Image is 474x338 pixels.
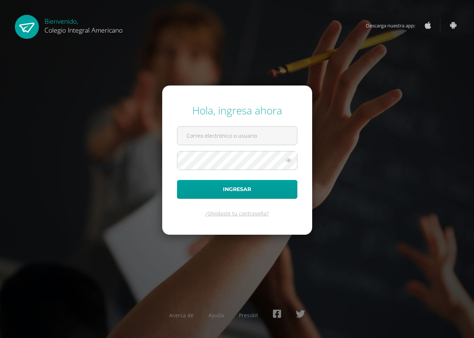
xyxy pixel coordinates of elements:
[205,210,269,217] a: ¿Olvidaste tu contraseña?
[44,15,123,34] div: Bienvenido,
[177,103,297,117] div: Hola, ingresa ahora
[44,26,123,34] span: Colegio Integral Americano
[177,127,297,145] input: Correo electrónico o usuario
[169,312,194,319] a: Acerca de
[208,312,224,319] a: Ayuda
[366,19,423,33] span: Descarga nuestra app:
[177,180,297,199] button: Ingresar
[239,312,258,319] a: Presskit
